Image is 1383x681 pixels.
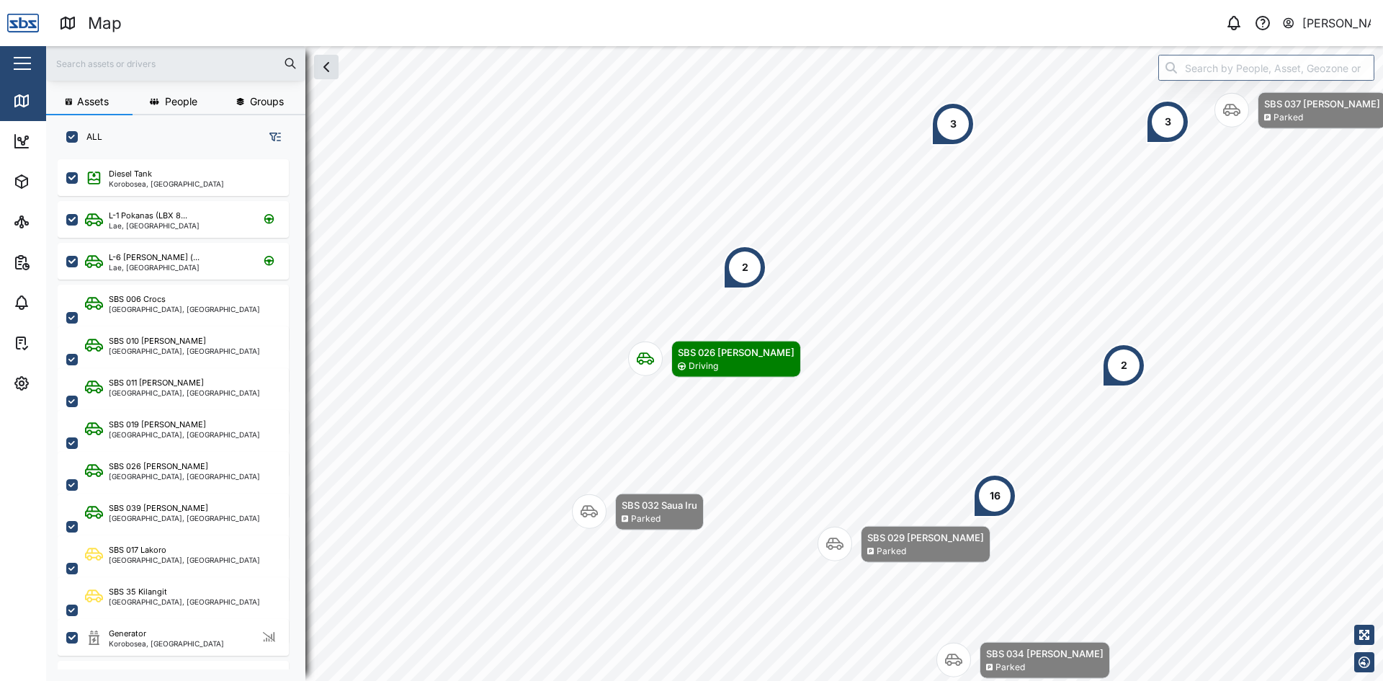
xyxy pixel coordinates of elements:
div: 16 [990,488,1001,504]
div: Lae, [GEOGRAPHIC_DATA] [109,222,200,229]
input: Search assets or drivers [55,53,297,74]
div: Map [37,93,70,109]
div: Map marker [936,642,1110,679]
div: Parked [995,661,1025,675]
div: Settings [37,375,89,391]
div: Parked [1274,111,1303,125]
button: [PERSON_NAME] [1281,13,1371,33]
div: SBS 032 Saua Iru [622,498,697,512]
img: Main Logo [7,7,39,39]
label: ALL [78,131,102,143]
div: [GEOGRAPHIC_DATA], [GEOGRAPHIC_DATA] [109,515,260,522]
div: SBS 35 Kilangit [109,586,167,598]
div: L-1 Pokanas (LBX 8... [109,210,187,222]
div: Parked [631,512,661,526]
div: [GEOGRAPHIC_DATA], [GEOGRAPHIC_DATA] [109,598,260,605]
div: 2 [742,259,748,275]
div: Map marker [572,494,704,530]
div: Korobosea, [GEOGRAPHIC_DATA] [109,640,224,647]
div: [GEOGRAPHIC_DATA], [GEOGRAPHIC_DATA] [109,389,260,396]
span: People [165,97,197,107]
div: Map [88,11,122,36]
span: Assets [77,97,109,107]
input: Search by People, Asset, Geozone or Place [1158,55,1374,81]
div: SBS 037 [PERSON_NAME] [1264,97,1380,111]
div: Map marker [628,341,801,378]
div: [PERSON_NAME] [1302,14,1371,32]
div: [GEOGRAPHIC_DATA], [GEOGRAPHIC_DATA] [109,306,260,313]
div: Diesel Tank [109,168,152,180]
canvas: Map [46,46,1383,681]
div: L-6 [PERSON_NAME] (... [109,252,200,264]
div: SBS 039 [PERSON_NAME] [109,502,208,515]
div: [GEOGRAPHIC_DATA], [GEOGRAPHIC_DATA] [109,556,260,564]
div: [GEOGRAPHIC_DATA], [GEOGRAPHIC_DATA] [109,431,260,438]
div: Korobosea, [GEOGRAPHIC_DATA] [109,180,224,187]
div: grid [58,154,305,669]
div: SBS 006 Crocs [109,293,166,306]
div: Map marker [723,246,766,289]
div: Tasks [37,335,77,351]
div: Map marker [931,102,975,146]
div: Reports [37,254,86,270]
div: SBS 026 [PERSON_NAME] [109,460,208,473]
div: Driving [689,360,718,373]
div: 3 [1165,114,1171,130]
div: SBS 034 [PERSON_NAME] [986,646,1104,661]
div: SBS 011 [PERSON_NAME] [109,377,204,389]
div: 2 [1121,357,1127,373]
div: Map marker [1146,100,1189,143]
div: Sites [37,214,72,230]
div: Alarms [37,295,82,311]
div: 3 [950,116,957,132]
div: Assets [37,174,82,190]
div: SBS 026 [PERSON_NAME] [678,345,795,360]
div: Map marker [1102,344,1145,387]
div: Map marker [973,474,1016,517]
div: SBS 029 [PERSON_NAME] [867,530,984,545]
div: SBS 017 Lakoro [109,544,166,556]
div: SBS 019 [PERSON_NAME] [109,419,206,431]
div: Lae, [GEOGRAPHIC_DATA] [109,264,200,271]
div: Generator [109,628,146,640]
div: Map marker [818,526,990,563]
div: Parked [877,545,906,558]
div: SBS 010 [PERSON_NAME] [109,335,206,347]
span: Groups [250,97,284,107]
div: [GEOGRAPHIC_DATA], [GEOGRAPHIC_DATA] [109,347,260,355]
div: [GEOGRAPHIC_DATA], [GEOGRAPHIC_DATA] [109,473,260,480]
div: Dashboard [37,133,102,149]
